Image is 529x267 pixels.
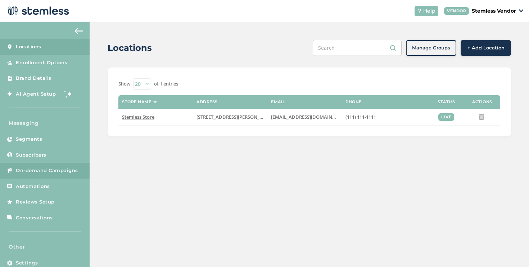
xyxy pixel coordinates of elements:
[493,232,529,267] iframe: Chat Widget
[122,100,151,104] label: Store name
[16,214,53,222] span: Conversations
[122,114,154,120] span: Stemless Store
[438,100,455,104] label: Status
[412,44,450,52] span: Manage Groups
[16,59,67,66] span: Enrollment Options
[16,198,55,206] span: Reviews Setup
[464,95,500,109] th: Actions
[461,40,511,56] button: + Add Location
[16,75,51,82] span: Brand Details
[16,183,50,190] span: Automations
[519,9,523,12] img: icon_down-arrow-small-66adaf34.svg
[271,114,338,120] label: backend@stemless.co
[16,152,46,159] span: Subscribers
[196,114,275,120] span: [STREET_ADDRESS][PERSON_NAME]
[313,40,402,56] input: Search
[406,40,456,56] button: Manage Groups
[16,91,56,98] span: AI Agent Setup
[444,7,469,15] div: VENDOR
[154,80,178,88] label: of 1 entries
[153,101,157,103] img: icon-sort-1e1d7615.svg
[108,41,152,54] h2: Locations
[472,7,516,15] p: Stemless Vendor
[423,7,435,15] span: Help
[345,100,362,104] label: Phone
[122,114,189,120] label: Stemless Store
[16,167,78,174] span: On-demand Campaigns
[438,113,454,121] div: live
[196,114,264,120] label: 1254 South Figueroa Street
[61,87,76,101] img: glitter-stars-b7820f95.gif
[345,114,425,120] label: (111) 111-1111
[16,259,38,267] span: Settings
[16,43,41,51] span: Locations
[271,100,285,104] label: Email
[417,9,422,13] img: icon-help-white-03924b79.svg
[118,80,130,88] label: Show
[196,100,218,104] label: Address
[345,114,376,120] span: (111) 111-1111
[6,4,69,18] img: logo-dark-0685b13c.svg
[16,136,42,143] span: Segments
[467,44,505,52] span: + Add Location
[271,114,349,120] span: [EMAIL_ADDRESS][DOMAIN_NAME]
[74,28,83,34] img: icon-arrow-back-accent-c549486e.svg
